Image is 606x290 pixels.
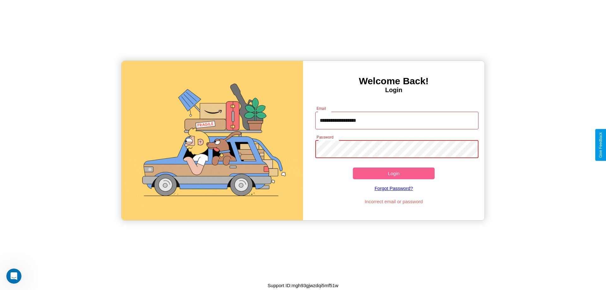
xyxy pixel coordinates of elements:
p: Incorrect email or password [312,197,476,206]
iframe: Intercom live chat [6,269,21,284]
label: Email [317,106,326,111]
h4: Login [303,86,484,94]
p: Support ID: mgh93gjwzdqi5mf51w [268,281,338,290]
label: Password [317,134,333,140]
div: Give Feedback [598,132,603,158]
button: Login [353,168,435,179]
h3: Welcome Back! [303,76,484,86]
a: Forgot Password? [312,179,476,197]
img: gif [122,61,303,220]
